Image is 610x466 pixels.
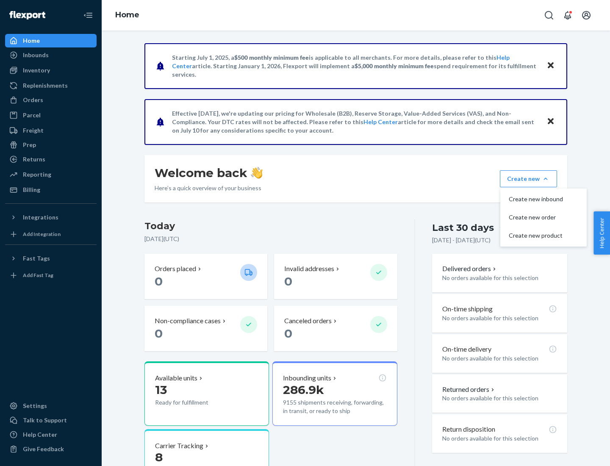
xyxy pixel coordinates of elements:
[432,221,494,234] div: Last 30 days
[5,48,97,62] a: Inbounds
[442,314,557,322] p: No orders available for this selection
[442,424,495,434] p: Return disposition
[155,184,263,192] p: Here’s a quick overview of your business
[284,326,292,341] span: 0
[5,428,97,441] a: Help Center
[23,66,50,75] div: Inventory
[80,7,97,24] button: Close Navigation
[23,186,40,194] div: Billing
[283,373,331,383] p: Inbounding units
[23,402,47,410] div: Settings
[284,274,292,288] span: 0
[155,165,263,180] h1: Welcome back
[115,10,139,19] a: Home
[284,264,334,274] p: Invalid addresses
[5,413,97,427] a: Talk to Support
[5,442,97,456] button: Give Feedback
[559,7,576,24] button: Open notifications
[355,62,434,69] span: $5,000 monthly minimum fee
[23,111,41,119] div: Parcel
[9,11,45,19] img: Flexport logo
[23,81,68,90] div: Replenishments
[155,316,221,326] p: Non-compliance cases
[5,183,97,197] a: Billing
[23,430,57,439] div: Help Center
[442,264,498,274] button: Delivered orders
[274,254,397,299] button: Invalid addresses 0
[23,155,45,164] div: Returns
[5,138,97,152] a: Prep
[283,398,386,415] p: 9155 shipments receiving, forwarding, in transit, or ready to ship
[5,227,97,241] a: Add Integration
[23,230,61,238] div: Add Integration
[5,124,97,137] a: Freight
[500,170,557,187] button: Create newCreate new inboundCreate new orderCreate new product
[545,60,556,72] button: Close
[234,54,309,61] span: $500 monthly minimum fee
[5,153,97,166] a: Returns
[144,361,269,426] button: Available units13Ready for fulfillment
[144,235,397,243] p: [DATE] ( UTC )
[5,79,97,92] a: Replenishments
[442,344,491,354] p: On-time delivery
[509,214,563,220] span: Create new order
[442,394,557,402] p: No orders available for this selection
[272,361,397,426] button: Inbounding units286.9k9155 shipments receiving, forwarding, in transit, or ready to ship
[155,450,163,464] span: 8
[23,213,58,222] div: Integrations
[144,254,267,299] button: Orders placed 0
[23,126,44,135] div: Freight
[155,264,196,274] p: Orders placed
[5,93,97,107] a: Orders
[155,274,163,288] span: 0
[23,141,36,149] div: Prep
[251,167,263,179] img: hand-wave emoji
[23,36,40,45] div: Home
[5,252,97,265] button: Fast Tags
[5,269,97,282] a: Add Fast Tag
[23,51,49,59] div: Inbounds
[155,441,203,451] p: Carrier Tracking
[23,254,50,263] div: Fast Tags
[23,96,43,104] div: Orders
[5,108,97,122] a: Parcel
[5,211,97,224] button: Integrations
[502,208,585,227] button: Create new order
[172,109,538,135] p: Effective [DATE], we're updating our pricing for Wholesale (B2B), Reserve Storage, Value-Added Se...
[502,190,585,208] button: Create new inbound
[442,354,557,363] p: No orders available for this selection
[155,326,163,341] span: 0
[578,7,595,24] button: Open account menu
[144,306,267,351] button: Non-compliance cases 0
[155,398,233,407] p: Ready for fulfillment
[5,399,97,413] a: Settings
[509,233,563,239] span: Create new product
[23,416,67,424] div: Talk to Support
[5,34,97,47] a: Home
[363,118,398,125] a: Help Center
[593,211,610,255] button: Help Center
[442,434,557,443] p: No orders available for this selection
[502,227,585,245] button: Create new product
[284,316,332,326] p: Canceled orders
[23,170,51,179] div: Reporting
[442,304,493,314] p: On-time shipping
[509,196,563,202] span: Create new inbound
[144,219,397,233] h3: Today
[172,53,538,79] p: Starting July 1, 2025, a is applicable to all merchants. For more details, please refer to this a...
[432,236,491,244] p: [DATE] - [DATE] ( UTC )
[274,306,397,351] button: Canceled orders 0
[5,64,97,77] a: Inventory
[155,373,197,383] p: Available units
[442,385,496,394] button: Returned orders
[541,7,557,24] button: Open Search Box
[5,168,97,181] a: Reporting
[545,116,556,128] button: Close
[23,272,53,279] div: Add Fast Tag
[283,383,324,397] span: 286.9k
[155,383,167,397] span: 13
[442,274,557,282] p: No orders available for this selection
[23,445,64,453] div: Give Feedback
